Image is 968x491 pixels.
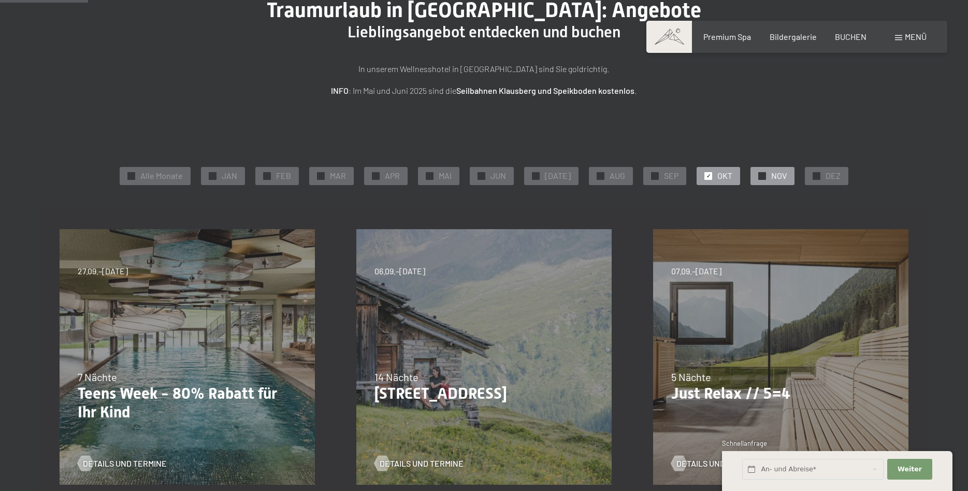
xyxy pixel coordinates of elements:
[78,265,128,277] span: 27.09.–[DATE]
[721,466,724,474] span: 1
[671,384,890,403] p: Just Relax // 5=4
[331,86,349,95] strong: INFO
[706,172,711,179] span: ✓
[380,458,464,469] span: Details und Termine
[676,458,760,469] span: Details und Termine
[905,32,927,41] span: Menü
[276,170,291,181] span: FEB
[722,439,767,447] span: Schnellanfrage
[225,62,743,76] p: In unserem Wellnesshotel in [GEOGRAPHIC_DATA] sind Sie goldrichtig.
[717,170,732,181] span: OKT
[374,458,464,469] a: Details und Termine
[671,371,711,383] span: 5 Nächte
[319,172,323,179] span: ✓
[83,458,167,469] span: Details und Termine
[78,384,297,422] p: Teens Week - 80% Rabatt für Ihr Kind
[439,170,452,181] span: MAI
[330,170,346,181] span: MAR
[671,265,721,277] span: 07.09.–[DATE]
[490,170,506,181] span: JUN
[653,172,657,179] span: ✓
[887,459,932,480] button: Weiter
[771,170,787,181] span: NOV
[428,172,432,179] span: ✓
[664,170,678,181] span: SEP
[265,172,269,179] span: ✓
[78,371,117,383] span: 7 Nächte
[129,172,134,179] span: ✓
[374,265,425,277] span: 06.09.–[DATE]
[770,32,817,41] a: Bildergalerie
[815,172,819,179] span: ✓
[456,86,634,95] strong: Seilbahnen Klausberg und Speikboden kostenlos
[534,172,538,179] span: ✓
[385,271,470,281] span: Einwilligung Marketing*
[826,170,841,181] span: DEZ
[140,170,183,181] span: Alle Monate
[385,170,400,181] span: APR
[78,458,167,469] a: Details und Termine
[374,384,594,403] p: [STREET_ADDRESS]
[225,84,743,97] p: : Im Mai und Juni 2025 sind die .
[222,170,237,181] span: JAN
[374,172,378,179] span: ✓
[610,170,625,181] span: AUG
[545,170,571,181] span: [DATE]
[211,172,215,179] span: ✓
[671,458,760,469] a: Details und Termine
[703,32,751,41] a: Premium Spa
[835,32,866,41] a: BUCHEN
[898,465,922,474] span: Weiter
[599,172,603,179] span: ✓
[348,23,620,41] span: Lieblingsangebot entdecken und buchen
[760,172,764,179] span: ✓
[374,371,418,383] span: 14 Nächte
[480,172,484,179] span: ✓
